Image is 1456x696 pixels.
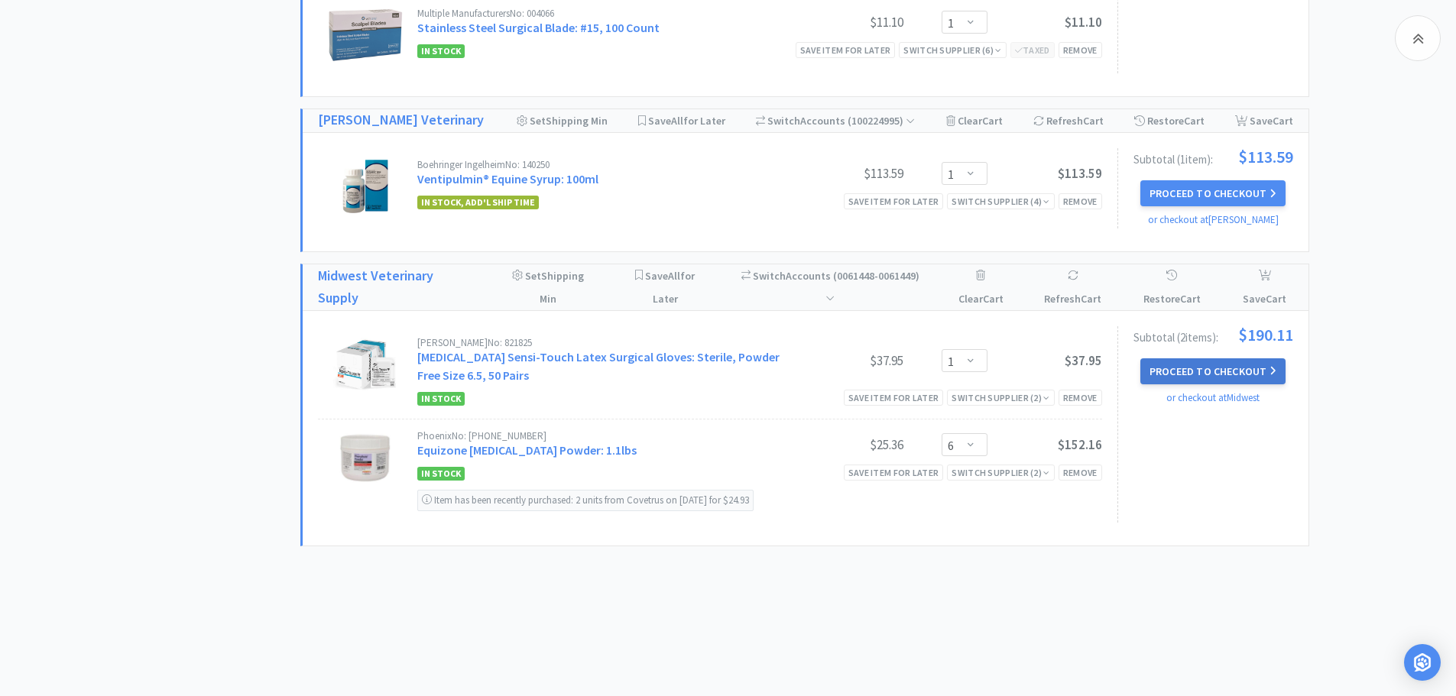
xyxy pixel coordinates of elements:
div: Switch Supplier ( 2 ) [952,465,1049,480]
span: $11.10 [1065,14,1102,31]
span: Cart [1081,292,1101,306]
a: Equizone [MEDICAL_DATA] Powder: 1.1lbs [417,442,637,458]
div: Boehringer Ingelheim No: 140250 [417,160,789,170]
div: $113.59 [789,164,903,183]
span: Cart [982,114,1003,128]
div: Clear [953,264,1008,310]
div: Refresh [1033,109,1104,132]
span: In Stock [417,44,465,58]
div: Remove [1059,390,1102,406]
a: Ventipulmin® Equine Syrup: 100ml [417,171,598,186]
div: Restore [1134,109,1205,132]
span: Cart [1180,292,1201,306]
span: All [668,269,680,283]
img: 991aea936d364e228e8de49bebc04db5_6788.png [328,8,402,62]
div: Shipping Min [504,264,592,310]
div: Save item for later [844,390,944,406]
img: ea3e26cea3674ac0b3a057dee1d0c8a6_120558.jpeg [339,431,392,484]
span: ( 100224995 ) [845,114,915,128]
span: Set [525,269,541,283]
div: [PERSON_NAME] No: 821825 [417,338,789,348]
span: $37.95 [1065,352,1102,369]
span: Save for Later [645,269,695,306]
span: $152.16 [1058,436,1102,453]
span: Save for Later [648,114,725,128]
div: Item has been recently purchased: 2 units from Covetrus on [DATE] for $24.93 [417,490,754,511]
div: Save item for later [844,465,944,481]
img: a1b9cb831394456091a9184e4483127a_195821.jpeg [332,338,397,391]
div: Remove [1059,42,1102,58]
button: Proceed to Checkout [1140,180,1286,206]
div: Remove [1059,193,1102,209]
a: or checkout at [PERSON_NAME] [1148,213,1279,226]
div: Multiple Manufacturers No: 004066 [417,8,789,18]
span: All [671,114,683,128]
img: a3715409c273401992d8f715e99f450b_68517.jpeg [339,160,392,213]
span: $190.11 [1238,326,1293,343]
div: Switch Supplier ( 2 ) [952,390,1049,405]
div: $37.95 [789,351,903,370]
span: Cart [1184,114,1205,128]
span: Cart [1273,114,1293,128]
span: $113.59 [1238,148,1293,165]
span: Cart [1266,292,1286,306]
span: Switch [753,269,786,283]
div: Clear [946,109,1003,132]
span: In Stock [417,392,465,406]
div: Shipping Min [517,109,608,132]
a: or checkout at Midwest [1166,391,1260,404]
span: Cart [1083,114,1104,128]
div: $11.10 [789,13,903,31]
div: Subtotal ( 1 item ): [1133,148,1293,165]
div: Save [1235,109,1293,132]
div: Save item for later [796,42,896,58]
span: Switch [767,114,800,128]
span: In Stock [417,467,465,481]
div: Restore [1138,264,1206,310]
div: Switch Supplier ( 6 ) [903,43,1001,57]
span: Taxed [1015,44,1050,56]
span: ( 0061448-0061449 ) [825,269,919,306]
span: $113.59 [1058,165,1102,182]
span: Set [530,114,546,128]
div: Accounts [756,109,916,132]
div: Switch Supplier ( 4 ) [952,194,1049,209]
div: Refresh [1039,264,1107,310]
a: Stainless Steel Surgical Blade: #15, 100 Count [417,20,660,35]
a: [PERSON_NAME] Veterinary [318,109,484,131]
div: Save [1237,264,1293,310]
a: Midwest Veterinary Supply [318,265,474,309]
div: Accounts [738,264,923,310]
div: Phoenix No: [PHONE_NUMBER] [417,431,789,441]
span: Cart [983,292,1004,306]
button: Proceed to Checkout [1140,358,1286,384]
div: $25.36 [789,435,903,454]
span: In stock, add'l ship time [417,196,539,209]
div: Subtotal ( 2 item s ): [1133,326,1293,343]
div: Remove [1059,465,1102,481]
div: Save item for later [844,193,944,209]
div: Open Intercom Messenger [1404,644,1441,681]
a: [MEDICAL_DATA] Sensi-Touch Latex Surgical Gloves: Sterile, Powder Free Size 6.5, 50 Pairs [417,349,780,383]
